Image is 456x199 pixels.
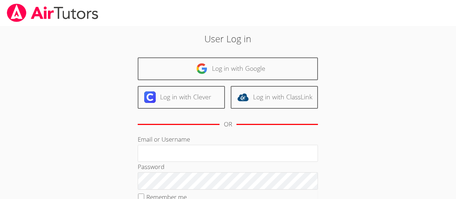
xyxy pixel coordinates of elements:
[224,119,232,130] div: OR
[138,135,190,143] label: Email or Username
[237,91,249,103] img: classlink-logo-d6bb404cc1216ec64c9a2012d9dc4662098be43eaf13dc465df04b49fa7ab582.svg
[6,4,99,22] img: airtutors_banner-c4298cdbf04f3fff15de1276eac7730deb9818008684d7c2e4769d2f7ddbe033.png
[105,32,351,46] h2: User Log in
[138,163,164,171] label: Password
[144,91,156,103] img: clever-logo-6eab21bc6e7a338710f1a6ff85c0baf02591cd810cc4098c63d3a4b26e2feb20.svg
[196,63,208,74] img: google-logo-50288ca7cdecda66e5e0955fdab243c47b7ad437acaf1139b6f446037453330a.svg
[231,86,318,109] a: Log in with ClassLink
[138,86,225,109] a: Log in with Clever
[138,57,318,80] a: Log in with Google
